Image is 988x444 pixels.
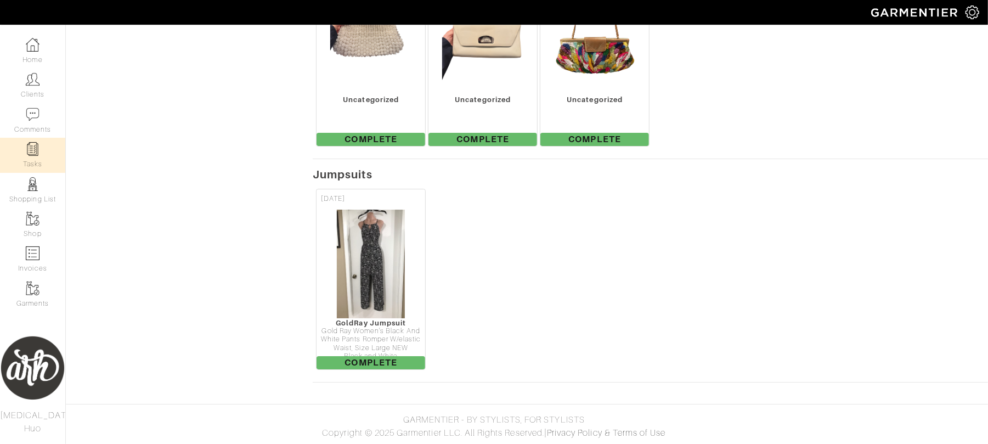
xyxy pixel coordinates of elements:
[547,428,665,438] a: Privacy Policy & Terms of Use
[26,246,39,260] img: orders-icon-0abe47150d42831381b5fb84f609e132dff9fe21cb692f30cb5eec754e2cba89.png
[866,3,966,22] img: garmentier-logo-header-white-b43fb05a5012e4ada735d5af1a66efaba907eab6374d6393d1fbf88cb4ef424d.png
[428,95,537,104] div: Uncategorized
[26,72,39,86] img: clients-icon-6bae9207a08558b7cb47a8932f037763ab4055f8c8b6bfacd5dc20c3e0201464.png
[428,133,537,146] span: Complete
[313,168,988,181] h5: Jumpsuits
[26,212,39,226] img: garments-icon-b7da505a4dc4fd61783c78ac3ca0ef83fa9d6f193b1c9dc38574b1d14d53ca28.png
[317,133,425,146] span: Complete
[336,209,405,319] img: AxecYbRoDVkicNcg61vs6txH
[317,352,425,361] div: Black and White
[26,142,39,156] img: reminder-icon-8004d30b9f0a5d33ae49ab947aed9ed385cf756f9e5892f1edd6e32f2345188e.png
[317,356,425,369] span: Complete
[26,38,39,52] img: dashboard-icon-dbcd8f5a0b271acd01030246c82b418ddd0df26cd7fceb0bd07c9910d44c42f6.png
[317,319,425,327] div: GoldRay Jumpsuit
[322,428,544,438] span: Copyright © 2025 Garmentier LLC. All Rights Reserved.
[317,327,425,352] div: Gold Ray Women’s Black And White Pants Romper W/elastic Waist, Size Large NEW
[317,95,425,104] div: Uncategorized
[540,95,649,104] div: Uncategorized
[26,282,39,295] img: garments-icon-b7da505a4dc4fd61783c78ac3ca0ef83fa9d6f193b1c9dc38574b1d14d53ca28.png
[540,133,649,146] span: Complete
[966,5,979,19] img: gear-icon-white-bd11855cb880d31180b6d7d6211b90ccbf57a29d726f0c71d8c61bd08dd39cc2.png
[315,188,427,371] a: [DATE] GoldRay Jumpsuit Gold Ray Women’s Black And White Pants Romper W/elastic Waist, Size Large...
[26,177,39,191] img: stylists-icon-eb353228a002819b7ec25b43dbf5f0378dd9e0616d9560372ff212230b889e62.png
[321,194,345,204] span: [DATE]
[26,108,39,121] img: comment-icon-a0a6a9ef722e966f86d9cbdc48e553b5cf19dbc54f86b18d962a5391bc8f6eb6.png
